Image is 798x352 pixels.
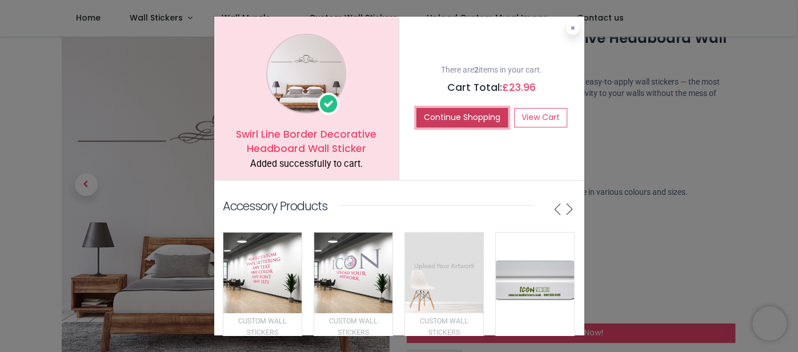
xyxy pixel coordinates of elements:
[408,81,576,95] h5: Cart Total:
[223,198,327,214] p: Accessory Products
[329,316,378,337] a: Custom Wall Stickers
[223,158,390,171] div: Added successfully to cart.
[405,233,483,313] img: image_512
[223,127,390,155] h5: Swirl Line Border Decorative Headboard Wall Sticker
[509,81,536,94] span: 23.96
[502,81,536,94] span: £
[416,108,508,127] button: Continue Shopping
[266,34,346,114] img: image_1024
[496,233,574,325] img: image_512
[314,233,392,313] img: image_512
[238,316,287,337] a: Custom Wall Stickers
[238,317,287,337] small: Custom Wall Stickers
[223,233,302,313] img: image_512
[408,65,576,76] p: There are items in your cart.
[329,317,378,337] small: Custom Wall Stickers
[420,317,468,337] small: Custom Wall Stickers
[514,108,567,127] a: View Cart
[420,316,468,337] a: Custom Wall Stickers
[474,65,479,74] b: 2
